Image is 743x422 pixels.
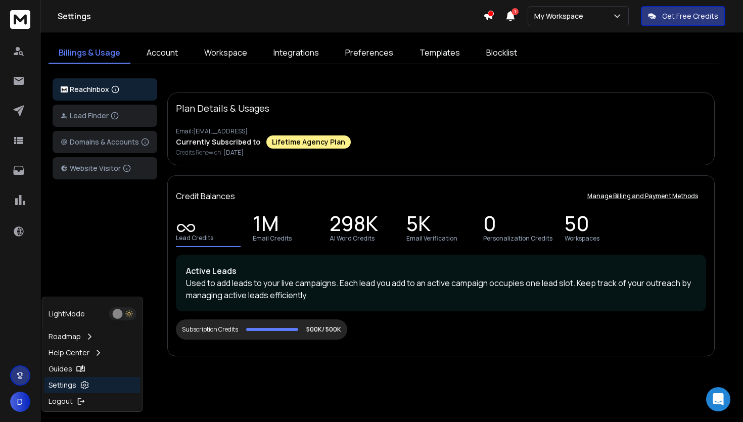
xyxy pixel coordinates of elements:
a: Guides [44,361,141,377]
a: Workspace [194,42,257,64]
button: Domains & Accounts [53,131,157,153]
p: 298K [330,218,378,232]
p: Guides [49,364,72,374]
p: Active Leads [186,265,696,277]
span: [DATE] [223,148,244,157]
p: Personalization Credits [483,235,552,243]
a: Templates [409,42,470,64]
img: logo [61,86,68,93]
p: Used to add leads to your live campaigns. Each lead you add to an active campaign occupies one le... [186,277,696,301]
p: Roadmap [49,332,81,342]
p: 50 [565,218,589,232]
p: Logout [49,396,73,406]
button: ReachInbox [53,78,157,101]
a: Settings [44,377,141,393]
a: Preferences [335,42,403,64]
p: Credits Renew on: [176,149,706,157]
p: Workspaces [565,235,599,243]
p: 1M [253,218,279,232]
a: Help Center [44,345,141,361]
a: Integrations [263,42,329,64]
p: Email Verification [406,235,457,243]
p: My Workspace [534,11,587,21]
span: 1 [512,8,519,15]
p: 0 [483,218,496,232]
p: Credit Balances [176,190,235,202]
button: D [10,392,30,412]
button: Manage Billing and Payment Methods [579,186,706,206]
div: Lifetime Agency Plan [266,135,351,149]
p: Help Center [49,348,89,358]
div: Open Intercom Messenger [706,387,730,411]
button: Get Free Credits [641,6,725,26]
p: Email Credits [253,235,292,243]
a: Billings & Usage [49,42,130,64]
p: Lead Credits [176,234,213,242]
button: Lead Finder [53,105,157,127]
a: Blocklist [476,42,527,64]
p: Currently Subscribed to [176,137,260,147]
p: Light Mode [49,309,85,319]
p: Manage Billing and Payment Methods [587,192,698,200]
p: 500K/ 500K [306,325,341,334]
div: Subscription Credits [182,325,238,334]
a: Roadmap [44,329,141,345]
p: Plan Details & Usages [176,101,269,115]
p: Get Free Credits [662,11,718,21]
p: Settings [49,380,76,390]
button: Website Visitor [53,157,157,179]
a: Account [136,42,188,64]
p: Email: [EMAIL_ADDRESS] [176,127,706,135]
h1: Settings [58,10,483,22]
p: 5K [406,218,431,232]
p: AI Word Credits [330,235,375,243]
